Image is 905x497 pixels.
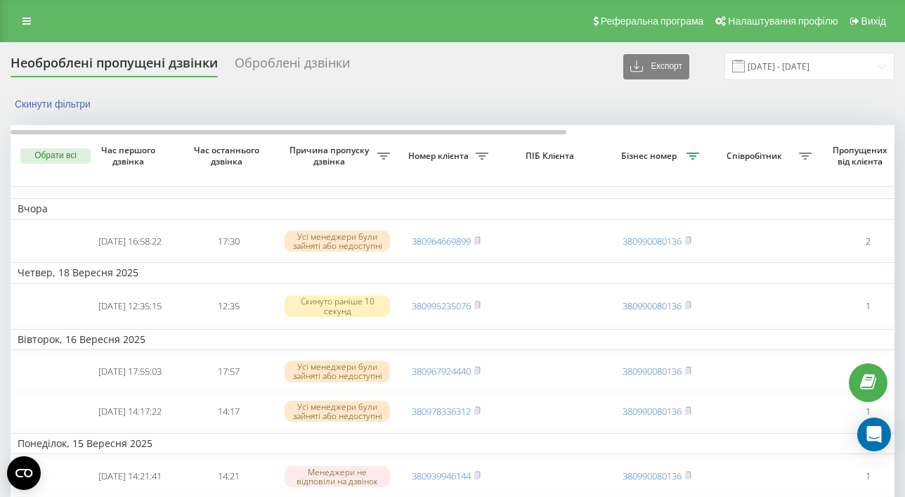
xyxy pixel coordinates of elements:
span: Налаштування профілю [728,15,838,27]
div: Open Intercom Messenger [857,418,891,451]
span: Причина пропуску дзвінка [285,145,377,167]
span: Реферальна програма [601,15,704,27]
td: [DATE] 16:58:22 [81,223,179,260]
button: Експорт [623,54,689,79]
td: [DATE] 14:17:22 [81,393,179,430]
span: ПІБ Клієнта [507,150,596,162]
div: Усі менеджери були зайняті або недоступні [285,401,390,422]
td: [DATE] 12:35:15 [81,287,179,326]
a: 380990080136 [623,405,682,418]
div: Оброблені дзвінки [235,56,350,77]
a: 380964669899 [412,235,471,247]
button: Обрати всі [20,148,91,164]
td: 17:30 [179,223,278,260]
a: 380995235076 [412,299,471,312]
span: Співробітник [713,150,799,162]
span: Бізнес номер [615,150,686,162]
div: Менеджери не відповіли на дзвінок [285,466,390,487]
button: Open CMP widget [7,456,41,490]
span: Час першого дзвінка [92,145,168,167]
td: 14:21 [179,457,278,496]
span: Номер клієнта [404,150,476,162]
a: 380990080136 [623,470,682,482]
button: Скинути фільтри [11,98,98,110]
span: Пропущених від клієнта [826,145,897,167]
a: 380939946144 [412,470,471,482]
td: 14:17 [179,393,278,430]
div: Необроблені пропущені дзвінки [11,56,218,77]
span: Вихід [861,15,886,27]
span: Час останнього дзвінка [190,145,266,167]
a: 380990080136 [623,299,682,312]
td: 17:57 [179,353,278,390]
a: 380978336312 [412,405,471,418]
div: Скинуто раніше 10 секунд [285,295,390,316]
td: [DATE] 17:55:03 [81,353,179,390]
div: Усі менеджери були зайняті або недоступні [285,361,390,382]
div: Усі менеджери були зайняті або недоступні [285,231,390,252]
a: 380967924440 [412,365,471,377]
a: 380990080136 [623,235,682,247]
a: 380990080136 [623,365,682,377]
td: 12:35 [179,287,278,326]
td: [DATE] 14:21:41 [81,457,179,496]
